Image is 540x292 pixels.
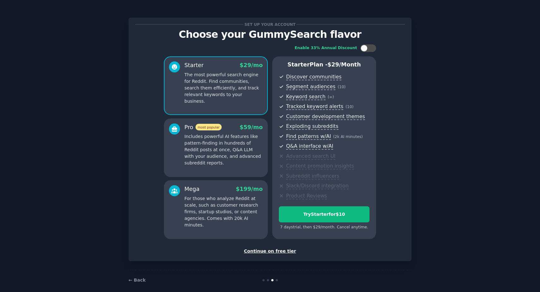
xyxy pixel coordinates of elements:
[240,124,263,130] span: $ 59 /mo
[184,195,263,228] p: For those who analyze Reddit at scale, such as customer research firms, startup studios, or conte...
[129,278,146,283] a: ← Back
[286,193,327,199] span: Product Reviews
[279,206,369,222] button: TryStarterfor$10
[240,62,263,68] span: $ 29 /mo
[295,45,357,51] div: Enable 33% Annual Discount
[286,123,338,130] span: Exploding subreddits
[184,61,204,69] div: Starter
[279,225,369,230] div: 7 days trial, then $ 29 /month . Cancel anytime.
[236,186,263,192] span: $ 199 /mo
[286,183,349,189] span: Slack/Discord integration
[286,83,335,90] span: Segment audiences
[327,61,361,68] span: $ 29 /month
[243,21,297,28] span: Set up your account
[286,173,339,180] span: Subreddit influencers
[286,163,354,169] span: Content promotion insights
[279,61,369,69] p: Starter Plan -
[279,211,369,218] div: Try Starter for $10
[286,103,343,110] span: Tracked keyword alerts
[135,29,405,40] p: Choose your GummySearch flavor
[135,248,405,255] div: Continue on free tier
[333,135,363,139] span: ( 2k AI minutes )
[184,133,263,166] p: Includes powerful AI features like pattern-finding in hundreds of Reddit posts at once, Q&A LLM w...
[286,153,335,160] span: Advanced search UI
[345,105,353,109] span: ( 10 )
[195,124,222,130] span: most popular
[184,123,222,131] div: Pro
[184,72,263,105] p: The most powerful search engine for Reddit. Find communities, search them efficiently, and track ...
[286,133,331,140] span: Find patterns w/AI
[286,74,341,80] span: Discover communities
[328,95,334,99] span: ( ∞ )
[286,94,326,100] span: Keyword search
[338,85,345,89] span: ( 10 )
[286,143,333,150] span: Q&A interface w/AI
[184,185,200,193] div: Mega
[286,113,365,120] span: Customer development themes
